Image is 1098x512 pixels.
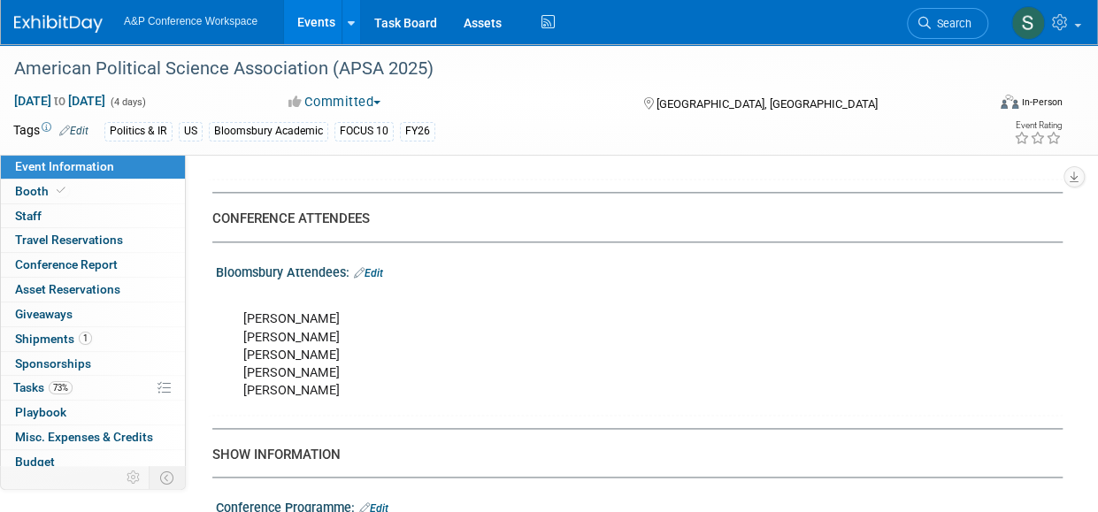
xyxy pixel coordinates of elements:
[1,204,185,228] a: Staff
[212,446,1049,464] div: SHOW INFORMATION
[1,376,185,400] a: Tasks73%
[1,425,185,449] a: Misc. Expenses & Credits
[216,259,1063,282] div: Bloomsbury Attendees:
[282,93,388,111] button: Committed
[13,121,88,141] td: Tags
[231,284,895,408] div: [PERSON_NAME] [PERSON_NAME] [PERSON_NAME] [PERSON_NAME] [PERSON_NAME]
[1,253,185,277] a: Conference Report
[1,180,185,203] a: Booth
[104,122,173,141] div: Politics & IR
[15,405,66,419] span: Playbook
[13,380,73,394] span: Tasks
[354,267,383,279] a: Edit
[15,430,153,444] span: Misc. Expenses & Credits
[119,466,150,489] td: Personalize Event Tab Strip
[15,455,55,469] span: Budget
[656,97,877,111] span: [GEOGRAPHIC_DATA], [GEOGRAPHIC_DATA]
[51,94,68,108] span: to
[1,228,185,252] a: Travel Reservations
[49,381,73,394] span: 73%
[15,184,69,198] span: Booth
[334,122,394,141] div: FOCUS 10
[1,302,185,326] a: Giveaways
[14,15,103,33] img: ExhibitDay
[1,155,185,179] a: Event Information
[212,210,1049,228] div: CONFERENCE ATTENDEES
[910,92,1063,118] div: Event Format
[179,122,203,141] div: US
[15,159,114,173] span: Event Information
[15,209,42,223] span: Staff
[1,278,185,302] a: Asset Reservations
[1,327,185,351] a: Shipments1
[15,282,120,296] span: Asset Reservations
[15,307,73,321] span: Giveaways
[57,186,65,195] i: Booth reservation complete
[1,401,185,424] a: Playbook
[8,53,973,85] div: American Political Science Association (APSA 2025)
[13,93,106,109] span: [DATE] [DATE]
[109,96,146,108] span: (4 days)
[15,233,123,247] span: Travel Reservations
[124,15,257,27] span: A&P Conference Workspace
[15,332,92,346] span: Shipments
[209,122,328,141] div: Bloomsbury Academic
[59,125,88,137] a: Edit
[1014,121,1062,130] div: Event Rating
[400,122,435,141] div: FY26
[907,8,988,39] a: Search
[1021,96,1063,109] div: In-Person
[79,332,92,345] span: 1
[1,352,185,376] a: Sponsorships
[150,466,186,489] td: Toggle Event Tabs
[1,450,185,474] a: Budget
[931,17,971,30] span: Search
[15,356,91,371] span: Sponsorships
[1011,6,1045,40] img: Saville Bloxham
[1001,95,1018,109] img: Format-Inperson.png
[15,257,118,271] span: Conference Report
